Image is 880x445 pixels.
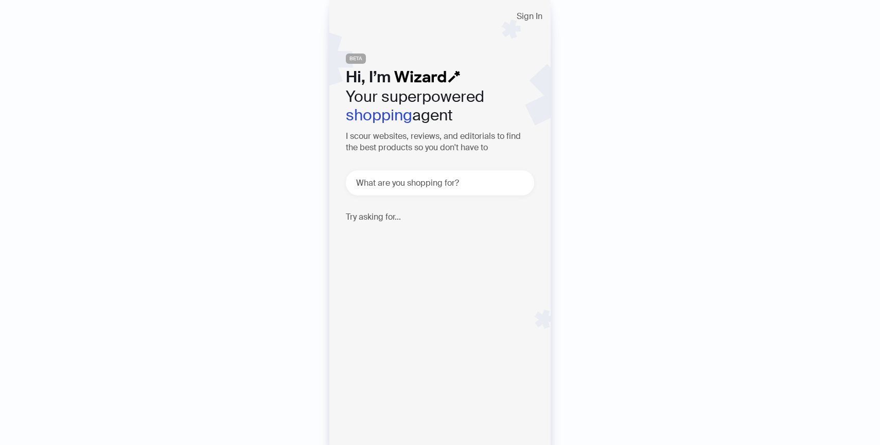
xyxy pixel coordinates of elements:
button: Sign In [508,8,551,25]
em: shopping [346,105,412,125]
h2: Your superpowered agent [346,87,534,124]
p: Face wash that contains hyaluronic acid 🧼 [356,230,532,261]
span: Sign In [517,12,542,21]
h3: I scour websites, reviews, and editorials to find the best products so you don't have to [346,131,534,154]
span: Hi, I’m [346,67,391,87]
h4: Try asking for... [346,212,534,222]
div: Face wash that contains hyaluronic acid 🧼 [356,230,536,261]
span: BETA [346,54,366,64]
